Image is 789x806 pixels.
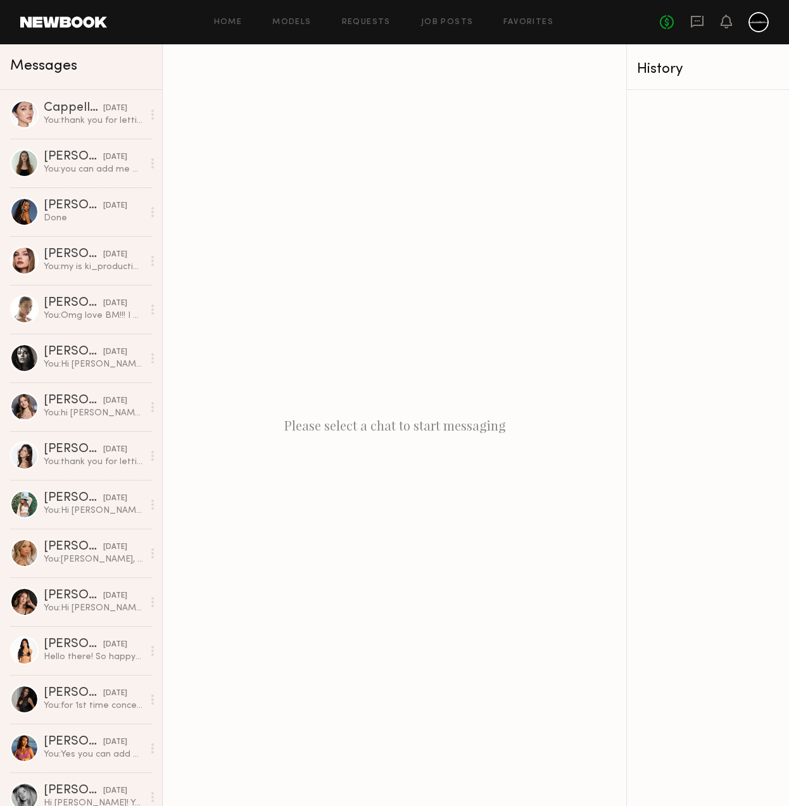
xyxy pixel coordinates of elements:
[103,298,127,310] div: [DATE]
[44,651,143,663] div: Hello there! So happy to connect with you, just followed you on IG - would love to discuss your v...
[44,212,143,224] div: Done
[44,163,143,175] div: You: you can add me at Ki_production.
[103,785,127,797] div: [DATE]
[44,310,143,322] div: You: Omg love BM!!! I heard there was some crazy sand storm this year.
[44,248,103,261] div: [PERSON_NAME]
[44,261,143,273] div: You: my is ki_production
[44,505,143,517] div: You: Hi [PERSON_NAME], I am currently working on some vintage film style concepts. I am planning ...
[103,151,127,163] div: [DATE]
[44,199,103,212] div: [PERSON_NAME]
[637,62,779,77] div: History
[44,346,103,358] div: [PERSON_NAME]
[214,18,243,27] a: Home
[103,736,127,748] div: [DATE]
[44,443,103,456] div: [PERSON_NAME]
[421,18,474,27] a: Job Posts
[44,115,143,127] div: You: thank you for letting me know.
[44,358,143,370] div: You: Hi [PERSON_NAME], I am currently working on some vintage film style concepts. I am planning ...
[163,44,626,806] div: Please select a chat to start messaging
[503,18,553,27] a: Favorites
[44,407,143,419] div: You: hi [PERSON_NAME], I am currently working on some vintage film style concepts. I am planning ...
[44,736,103,748] div: [PERSON_NAME]
[103,493,127,505] div: [DATE]
[44,541,103,553] div: [PERSON_NAME]
[44,492,103,505] div: [PERSON_NAME]
[44,553,143,565] div: You: [PERSON_NAME], How have you been? I am planning another shoot. Are you available in Sep? Tha...
[103,444,127,456] div: [DATE]
[10,59,77,73] span: Messages
[44,687,103,700] div: [PERSON_NAME]
[103,395,127,407] div: [DATE]
[44,602,143,614] div: You: Hi [PERSON_NAME], I am currently working on some vintage film style concepts. I am planning ...
[103,541,127,553] div: [DATE]
[44,748,143,760] div: You: Yes you can add me on IG, Ki_production. I have some of my work on there, but not kept up to...
[44,297,103,310] div: [PERSON_NAME]
[272,18,311,27] a: Models
[342,18,391,27] a: Requests
[44,589,103,602] div: [PERSON_NAME]
[44,102,103,115] div: Cappella L.
[103,688,127,700] div: [DATE]
[44,456,143,468] div: You: thank you for letting me know.
[44,394,103,407] div: [PERSON_NAME]
[103,103,127,115] div: [DATE]
[103,346,127,358] div: [DATE]
[103,200,127,212] div: [DATE]
[103,590,127,602] div: [DATE]
[44,151,103,163] div: [PERSON_NAME]
[103,639,127,651] div: [DATE]
[44,700,143,712] div: You: for 1st time concept shoot, I usually try keep it around 2 to 3 hours.
[103,249,127,261] div: [DATE]
[44,638,103,651] div: [PERSON_NAME]
[44,784,103,797] div: [PERSON_NAME]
